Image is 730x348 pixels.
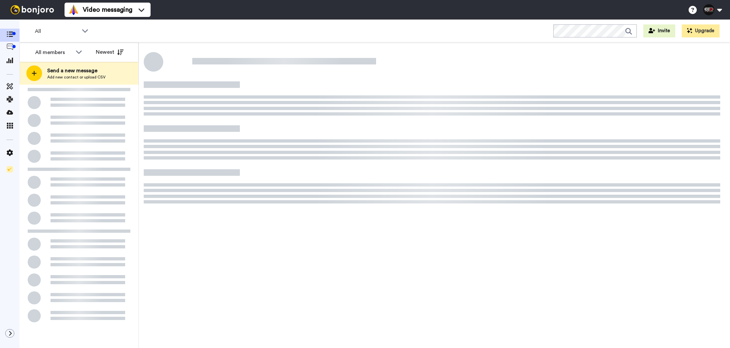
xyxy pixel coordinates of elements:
div: All members [35,49,72,56]
button: Newest [91,46,128,59]
span: All [35,27,79,35]
button: Upgrade [682,24,720,37]
button: Invite [643,24,675,37]
span: Add new contact or upload CSV [47,75,106,80]
span: Video messaging [83,5,132,14]
img: bj-logo-header-white.svg [8,5,57,14]
img: vm-color.svg [68,5,79,15]
img: Checklist.svg [7,166,13,173]
span: Send a new message [47,67,106,75]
